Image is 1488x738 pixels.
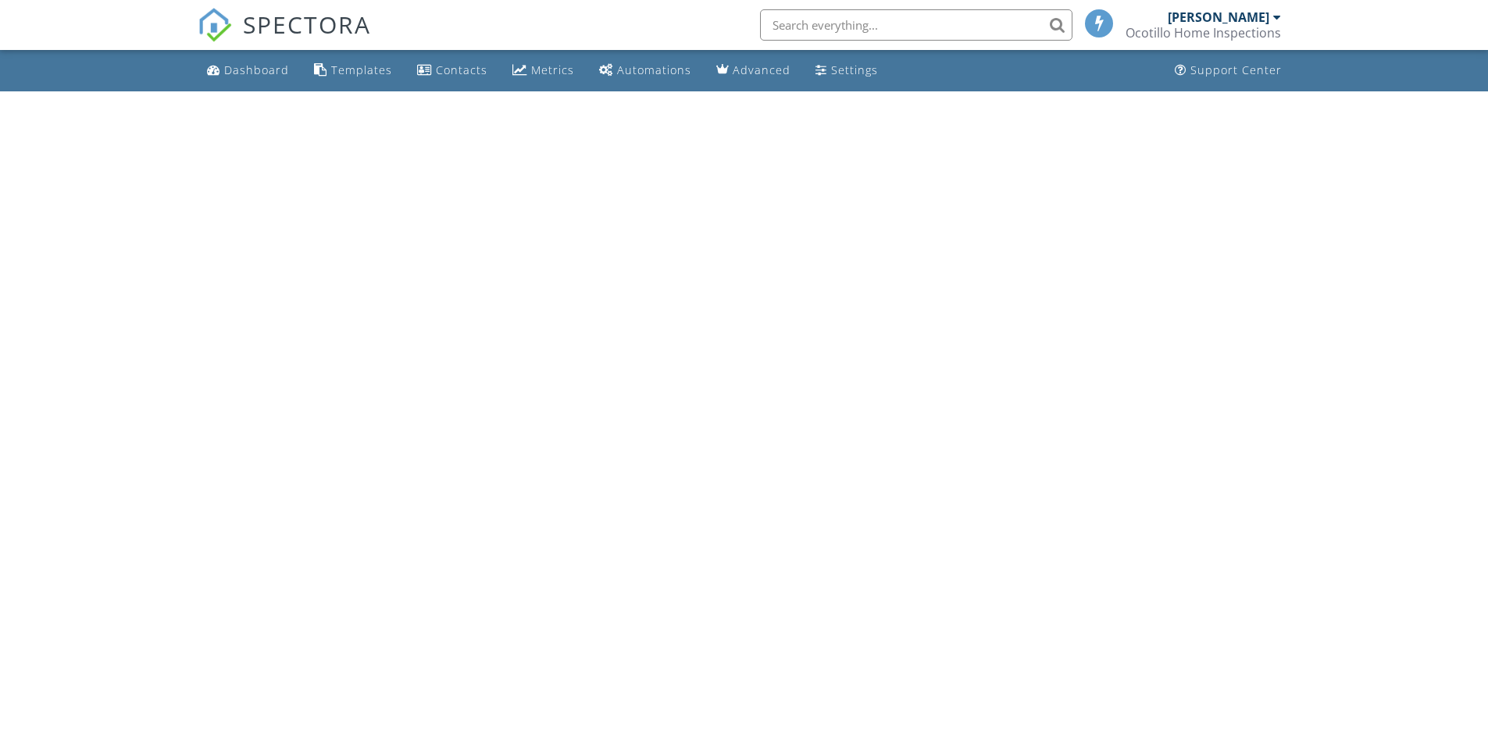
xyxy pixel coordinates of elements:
[710,56,797,85] a: Advanced
[617,62,691,77] div: Automations
[1169,56,1288,85] a: Support Center
[1168,9,1269,25] div: [PERSON_NAME]
[201,56,295,85] a: Dashboard
[733,62,790,77] div: Advanced
[198,8,232,42] img: The Best Home Inspection Software - Spectora
[831,62,878,77] div: Settings
[224,62,289,77] div: Dashboard
[760,9,1072,41] input: Search everything...
[506,56,580,85] a: Metrics
[243,8,371,41] span: SPECTORA
[1190,62,1282,77] div: Support Center
[436,62,487,77] div: Contacts
[809,56,884,85] a: Settings
[331,62,392,77] div: Templates
[308,56,398,85] a: Templates
[531,62,574,77] div: Metrics
[1126,25,1281,41] div: Ocotillo Home Inspections
[411,56,494,85] a: Contacts
[198,21,371,54] a: SPECTORA
[593,56,698,85] a: Automations (Basic)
